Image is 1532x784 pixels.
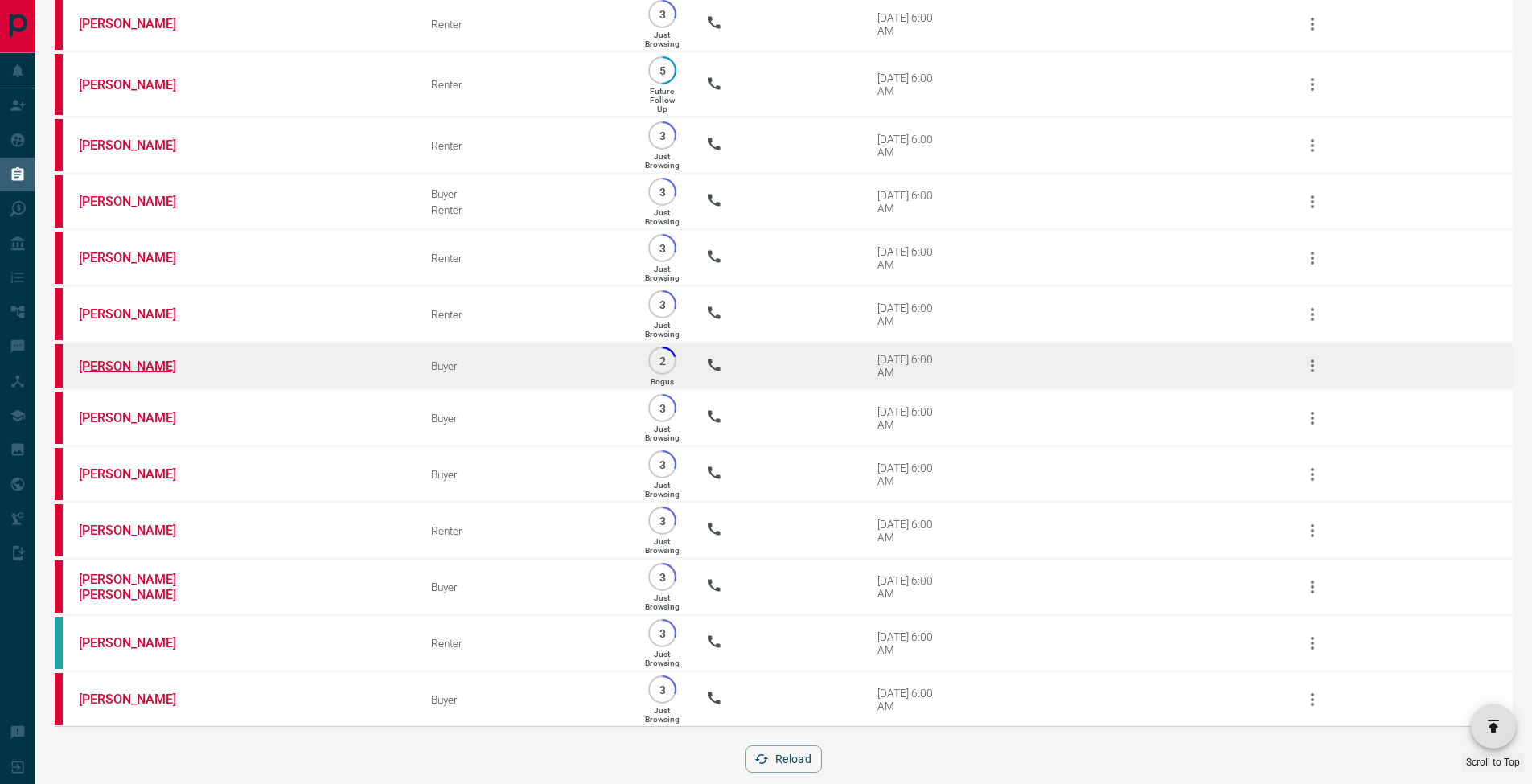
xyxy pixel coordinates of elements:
a: [PERSON_NAME] [79,523,199,538]
a: [PERSON_NAME] [79,194,199,209]
div: [DATE] 6:00 AM [877,245,946,271]
div: [DATE] 6:00 AM [877,133,946,158]
p: Just Browsing [645,265,680,282]
div: Renter [431,18,618,31]
p: 3 [656,242,668,254]
div: [DATE] 6:00 AM [877,518,946,544]
a: [PERSON_NAME] [79,77,199,92]
p: 3 [656,458,668,470]
p: 3 [656,515,668,527]
div: property.ca [55,560,63,613]
div: Buyer [431,693,618,706]
button: Reload [745,745,822,773]
p: Just Browsing [645,321,680,339]
div: Renter [431,637,618,650]
div: Renter [431,308,618,321]
p: Just Browsing [645,537,680,555]
div: [DATE] 6:00 AM [877,574,946,600]
p: 3 [656,129,668,142]
a: [PERSON_NAME] [79,16,199,31]
p: Just Browsing [645,31,680,48]
a: [PERSON_NAME] [79,306,199,322]
p: Just Browsing [645,593,680,611]
div: property.ca [55,673,63,725]
div: [DATE] 6:00 AM [877,353,946,379]
div: [DATE] 6:00 AM [877,189,946,215]
a: [PERSON_NAME] [79,250,199,265]
div: property.ca [55,54,63,115]
p: 3 [656,402,668,414]
p: 5 [656,64,668,76]
div: property.ca [55,175,63,228]
a: [PERSON_NAME] [79,466,199,482]
div: [DATE] 6:00 AM [877,687,946,712]
p: 3 [656,627,668,639]
div: [DATE] 6:00 AM [877,302,946,327]
div: [DATE] 6:00 AM [877,11,946,37]
div: property.ca [55,448,63,500]
a: [PERSON_NAME] [79,410,199,425]
div: [DATE] 6:00 AM [877,462,946,487]
p: 3 [656,186,668,198]
p: Just Browsing [645,208,680,226]
div: Buyer [431,468,618,481]
div: Renter [431,203,618,216]
p: 2 [656,355,668,367]
div: property.ca [55,392,63,444]
p: Just Browsing [645,152,680,170]
div: property.ca [55,288,63,340]
div: [DATE] 6:00 AM [877,72,946,97]
div: Buyer [431,581,618,593]
div: Buyer [431,412,618,425]
a: [PERSON_NAME] [79,692,199,707]
div: [DATE] 6:00 AM [877,405,946,431]
a: [PERSON_NAME] [79,138,199,153]
div: Renter [431,78,618,91]
p: Future Follow Up [650,87,675,113]
span: Scroll to Top [1466,757,1520,768]
div: Renter [431,139,618,152]
p: Just Browsing [645,481,680,499]
div: Buyer [431,359,618,372]
p: 3 [656,8,668,20]
p: Just Browsing [645,425,680,442]
div: property.ca [55,232,63,284]
div: property.ca [55,504,63,556]
div: [DATE] 6:00 AM [877,630,946,656]
p: 3 [656,571,668,583]
p: 3 [656,683,668,696]
a: [PERSON_NAME] [79,359,199,374]
p: Bogus [651,377,674,386]
a: [PERSON_NAME] [PERSON_NAME] [79,572,199,602]
div: property.ca [55,344,63,388]
p: 3 [656,298,668,310]
div: Renter [431,524,618,537]
a: [PERSON_NAME] [79,635,199,651]
div: Renter [431,252,618,265]
p: Just Browsing [645,706,680,724]
div: Buyer [431,187,618,200]
div: condos.ca [55,617,63,669]
p: Just Browsing [645,650,680,667]
div: property.ca [55,119,63,171]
